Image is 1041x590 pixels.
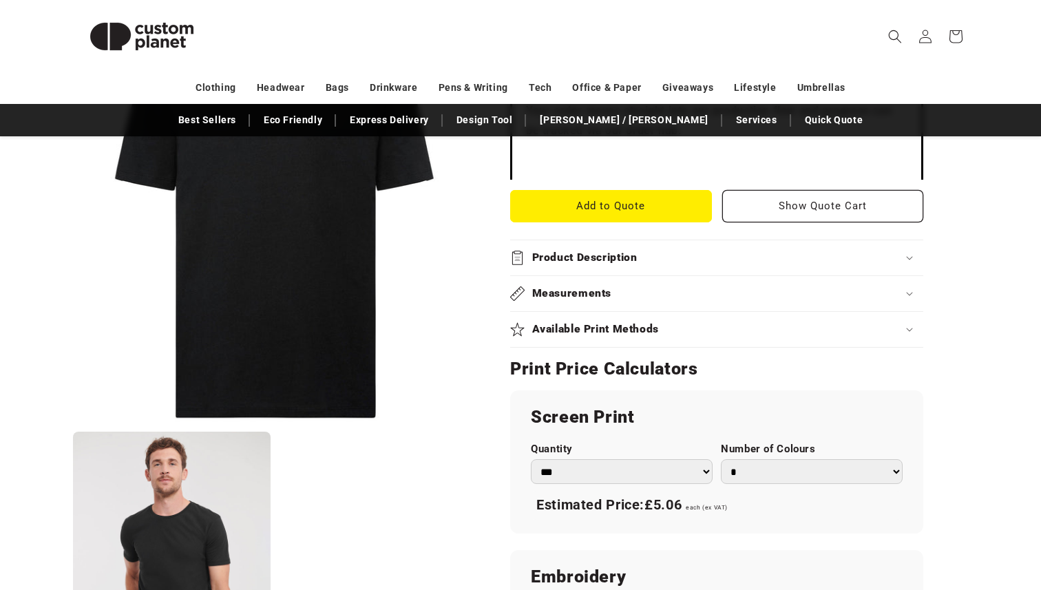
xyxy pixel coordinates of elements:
[644,496,682,513] span: £5.06
[531,406,903,428] h2: Screen Print
[510,358,923,380] h2: Print Price Calculators
[880,21,910,52] summary: Search
[510,312,923,347] summary: Available Print Methods
[797,76,845,100] a: Umbrellas
[531,491,903,520] div: Estimated Price:
[662,76,713,100] a: Giveaways
[734,76,776,100] a: Lifestyle
[721,443,903,456] label: Number of Colours
[171,108,243,132] a: Best Sellers
[510,190,712,222] button: Add to Quote
[439,76,508,100] a: Pens & Writing
[257,76,305,100] a: Headwear
[533,108,715,132] a: [PERSON_NAME] / [PERSON_NAME]
[257,108,329,132] a: Eco Friendly
[326,76,349,100] a: Bags
[805,441,1041,590] iframe: Chat Widget
[526,152,907,166] iframe: Customer reviews powered by Trustpilot
[532,251,638,265] h2: Product Description
[370,76,417,100] a: Drinkware
[572,76,641,100] a: Office & Paper
[196,76,236,100] a: Clothing
[343,108,436,132] a: Express Delivery
[510,276,923,311] summary: Measurements
[529,76,551,100] a: Tech
[729,108,784,132] a: Services
[532,322,660,337] h2: Available Print Methods
[722,190,924,222] button: Show Quote Cart
[531,566,903,588] h2: Embroidery
[450,108,520,132] a: Design Tool
[531,443,713,456] label: Quantity
[73,6,211,67] img: Custom Planet
[510,240,923,275] summary: Product Description
[526,85,905,138] strong: Ordering is easy. Approve your quote and visual online then tap to pay. Your order moves straight...
[798,108,870,132] a: Quick Quote
[686,504,728,511] span: each (ex VAT)
[532,286,612,301] h2: Measurements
